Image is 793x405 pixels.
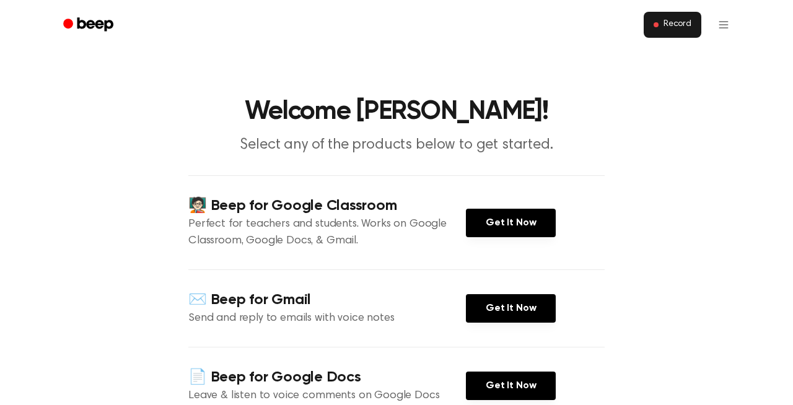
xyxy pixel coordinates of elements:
[466,294,556,323] a: Get It Now
[188,388,466,404] p: Leave & listen to voice comments on Google Docs
[55,13,125,37] a: Beep
[644,12,701,38] button: Record
[79,99,714,125] h1: Welcome [PERSON_NAME]!
[466,372,556,400] a: Get It Now
[188,216,466,250] p: Perfect for teachers and students. Works on Google Classroom, Google Docs, & Gmail.
[466,209,556,237] a: Get It Now
[188,367,466,388] h4: 📄 Beep for Google Docs
[188,196,466,216] h4: 🧑🏻‍🏫 Beep for Google Classroom
[188,310,466,327] p: Send and reply to emails with voice notes
[188,290,466,310] h4: ✉️ Beep for Gmail
[664,19,691,30] span: Record
[159,135,634,155] p: Select any of the products below to get started.
[709,10,738,40] button: Open menu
